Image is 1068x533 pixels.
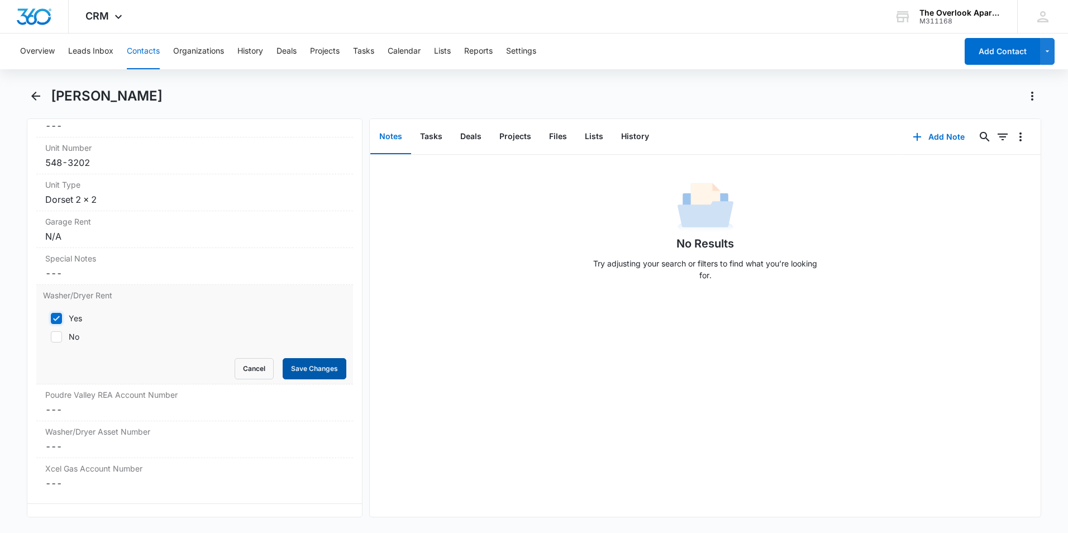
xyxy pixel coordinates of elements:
[20,34,55,69] button: Overview
[678,179,733,235] img: No Data
[45,179,344,191] label: Unit Type
[45,230,344,243] div: N/A
[36,458,353,494] div: Xcel Gas Account Number---
[902,123,976,150] button: Add Note
[310,34,340,69] button: Projects
[388,34,421,69] button: Calendar
[36,384,353,421] div: Poudre Valley REA Account Number---
[576,120,612,154] button: Lists
[36,101,353,137] div: Notes---
[69,312,82,324] div: Yes
[45,156,344,169] div: 548-3202
[276,34,297,69] button: Deals
[1012,128,1029,146] button: Overflow Menu
[45,426,344,437] label: Washer/Dryer Asset Number
[919,8,1001,17] div: account name
[127,34,160,69] button: Contacts
[451,120,490,154] button: Deals
[36,421,353,458] div: Washer/Dryer Asset Number---
[36,211,353,248] div: Garage RentN/A
[45,253,344,264] label: Special Notes
[994,128,1012,146] button: Filters
[45,403,344,416] dd: ---
[36,248,353,285] div: Special Notes---
[919,17,1001,25] div: account id
[68,34,113,69] button: Leads Inbox
[45,477,344,490] dd: ---
[173,34,224,69] button: Organizations
[506,34,536,69] button: Settings
[45,216,344,227] label: Garage Rent
[69,331,79,342] div: No
[353,34,374,69] button: Tasks
[36,174,353,211] div: Unit TypeDorset 2 x 2
[43,289,346,301] label: Washer/Dryer Rent
[36,515,118,529] h4: Animal Information
[588,258,823,281] p: Try adjusting your search or filters to find what you’re looking for.
[965,38,1040,65] button: Add Contact
[1023,87,1041,105] button: Actions
[976,128,994,146] button: Search...
[335,513,353,531] button: Close
[27,87,44,105] button: Back
[237,34,263,69] button: History
[370,120,411,154] button: Notes
[45,463,344,474] label: Xcel Gas Account Number
[45,193,344,206] div: Dorset 2 x 2
[434,34,451,69] button: Lists
[45,266,344,280] dd: ---
[612,120,658,154] button: History
[51,88,163,104] h1: [PERSON_NAME]
[45,119,344,132] dd: ---
[45,440,344,453] dd: ---
[283,358,346,379] button: Save Changes
[36,137,353,174] div: Unit Number548-3202
[411,120,451,154] button: Tasks
[490,120,540,154] button: Projects
[676,235,734,252] h1: No Results
[235,358,274,379] button: Cancel
[45,142,344,154] label: Unit Number
[45,389,344,401] label: Poudre Valley REA Account Number
[464,34,493,69] button: Reports
[540,120,576,154] button: Files
[85,10,109,22] span: CRM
